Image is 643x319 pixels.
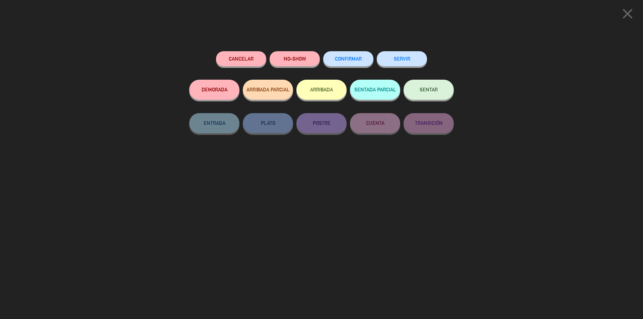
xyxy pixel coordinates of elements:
[404,80,454,100] button: SENTAR
[377,51,427,66] button: SERVIR
[323,51,373,66] button: CONFIRMAR
[404,113,454,133] button: TRANSICIÓN
[189,113,239,133] button: ENTRADA
[350,113,400,133] button: CUENTA
[617,5,638,25] button: close
[243,80,293,100] button: ARRIBADA PARCIAL
[350,80,400,100] button: SENTADA PARCIAL
[243,113,293,133] button: PLATO
[246,87,290,92] span: ARRIBADA PARCIAL
[189,80,239,100] button: DEMORADA
[420,87,438,92] span: SENTAR
[216,51,266,66] button: Cancelar
[270,51,320,66] button: NO-SHOW
[335,56,362,62] span: CONFIRMAR
[296,113,347,133] button: POSTRE
[296,80,347,100] button: ARRIBADA
[619,5,636,22] i: close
